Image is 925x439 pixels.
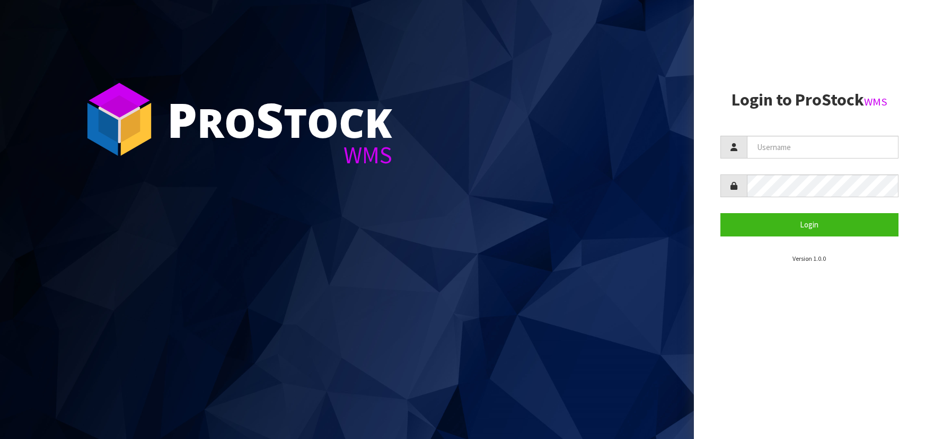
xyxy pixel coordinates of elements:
div: WMS [167,143,392,167]
button: Login [720,213,898,236]
span: S [256,87,284,152]
h2: Login to ProStock [720,91,898,109]
small: Version 1.0.0 [792,254,826,262]
span: P [167,87,197,152]
small: WMS [864,95,887,109]
input: Username [747,136,898,159]
div: ro tock [167,95,392,143]
img: ProStock Cube [80,80,159,159]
